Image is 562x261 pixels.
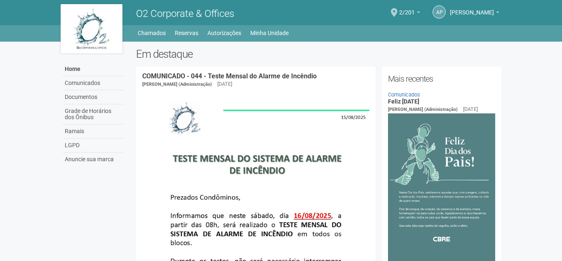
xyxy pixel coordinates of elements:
[450,10,499,17] a: [PERSON_NAME]
[61,4,122,54] img: logo.jpg
[142,82,212,87] span: [PERSON_NAME] (Administração)
[175,27,198,39] a: Reservas
[463,106,478,113] div: [DATE]
[63,62,124,76] a: Home
[207,27,241,39] a: Autorizações
[136,48,502,60] h2: Em destaque
[388,73,496,85] h2: Mais recentes
[399,1,415,16] span: 2/201
[388,98,419,105] a: Feliz [DATE]
[217,80,232,88] div: [DATE]
[250,27,289,39] a: Minha Unidade
[63,76,124,90] a: Comunicados
[63,90,124,104] a: Documentos
[388,92,420,98] a: Comunicados
[450,1,494,16] span: agatha pedro de souza
[63,139,124,153] a: LGPD
[136,8,234,19] span: O2 Corporate & Offices
[63,125,124,139] a: Ramais
[138,27,166,39] a: Chamados
[63,104,124,125] a: Grade de Horários dos Ônibus
[433,5,446,19] a: ap
[63,153,124,166] a: Anuncie sua marca
[399,10,420,17] a: 2/201
[142,72,317,80] a: COMUNICADO - 044 - Teste Mensal do Alarme de Incêndio
[388,107,458,112] span: [PERSON_NAME] (Administração)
